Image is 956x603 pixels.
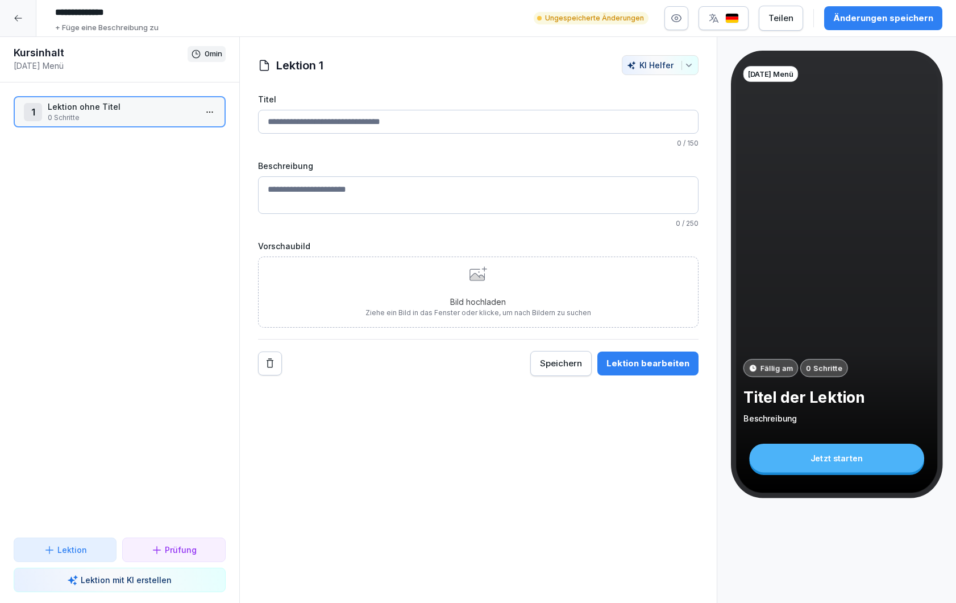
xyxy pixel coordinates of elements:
p: [DATE] Menü [747,69,793,80]
img: de.svg [725,13,739,24]
button: Remove [258,352,282,375]
button: Lektion mit KI erstellen [14,568,226,592]
label: Titel [258,93,699,105]
button: KI Helfer [622,55,699,75]
p: [DATE] Menü [14,60,188,72]
p: Lektion ohne Titel [48,101,196,113]
span: 0 [677,139,681,147]
p: Lektion [57,544,87,556]
p: 0 Schritte [805,362,842,373]
button: Speichern [530,351,592,376]
p: Titel der Lektion [743,387,930,407]
div: 1 [24,103,42,121]
label: Beschreibung [258,160,313,172]
button: Lektion bearbeiten [597,352,699,375]
h1: Lektion 1 [276,57,323,74]
p: / 250 [258,218,699,229]
div: Lektion bearbeiten [606,357,689,370]
button: Prüfung [122,538,225,562]
p: 0 Schritte [48,113,196,123]
p: Prüfung [165,544,197,556]
p: / 150 [258,138,699,148]
button: Lektion [14,538,117,562]
div: Teilen [768,12,793,24]
p: Fällig am [760,362,792,373]
p: Bild hochladen [365,296,591,308]
label: Vorschaubild [258,240,699,252]
p: Ungespeicherte Änderungen [545,13,644,23]
p: 0 min [205,48,222,60]
div: Änderungen speichern [833,12,933,24]
div: 1Lektion ohne Titel0 Schritte [14,96,226,127]
div: Speichern [540,357,582,370]
div: Jetzt starten [749,444,924,473]
p: + Füge eine Beschreibung zu [55,22,159,34]
button: Änderungen speichern [824,6,942,30]
h1: Kursinhalt [14,46,188,60]
span: 0 [676,219,680,228]
p: Ziehe ein Bild in das Fenster oder klicke, um nach Bildern zu suchen [365,308,591,318]
p: Lektion mit KI erstellen [81,574,172,586]
div: KI Helfer [627,60,693,70]
button: Teilen [759,6,803,31]
p: Beschreibung [743,413,930,424]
